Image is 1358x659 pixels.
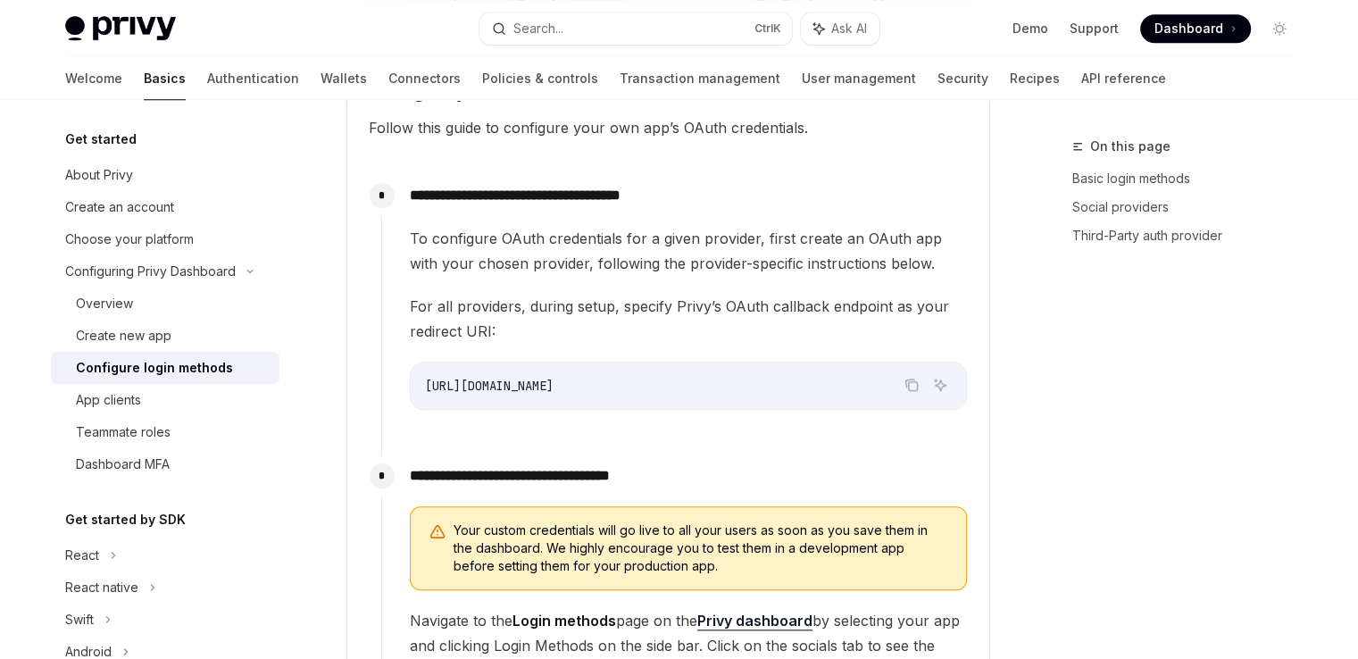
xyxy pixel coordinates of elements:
a: Welcome [65,57,122,100]
div: Overview [76,293,133,314]
button: Ask AI [801,13,879,45]
strong: Login methods [512,612,616,630]
div: Search... [513,18,563,39]
svg: Warning [429,523,446,541]
a: Recipes [1010,57,1060,100]
a: Dashboard [1140,14,1251,43]
h5: Get started [65,129,137,150]
div: Create new app [76,325,171,346]
a: Create new app [51,320,279,352]
a: Basic login methods [1072,164,1308,193]
span: [URL][DOMAIN_NAME] [425,378,554,394]
span: Follow this guide to configure your own app’s OAuth credentials. [369,115,968,140]
a: Transaction management [620,57,780,100]
span: Dashboard [1154,20,1223,38]
a: Configure login methods [51,352,279,384]
a: Third-Party auth provider [1072,221,1308,250]
a: App clients [51,384,279,416]
a: Connectors [388,57,461,100]
div: Dashboard MFA [76,454,170,475]
div: Create an account [65,196,174,218]
a: Create an account [51,191,279,223]
span: Ask AI [831,20,867,38]
div: React [65,545,99,566]
a: Choose your platform [51,223,279,255]
div: Teammate roles [76,421,171,443]
div: Configuring Privy Dashboard [65,261,236,282]
div: Choose your platform [65,229,194,250]
a: API reference [1081,57,1166,100]
a: Privy dashboard [697,612,812,630]
a: Authentication [207,57,299,100]
a: Basics [144,57,186,100]
a: User management [802,57,916,100]
div: Configure login methods [76,357,233,379]
button: Search...CtrlK [479,13,792,45]
span: On this page [1090,136,1171,157]
a: Overview [51,288,279,320]
h5: Get started by SDK [65,509,186,530]
a: Support [1070,20,1119,38]
a: Teammate roles [51,416,279,448]
a: About Privy [51,159,279,191]
a: Dashboard MFA [51,448,279,480]
div: Swift [65,609,94,630]
span: Ctrl K [754,21,781,36]
div: App clients [76,389,141,411]
div: React native [65,577,138,598]
img: light logo [65,16,176,41]
a: Social providers [1072,193,1308,221]
span: Your custom credentials will go live to all your users as soon as you save them in the dashboard.... [454,521,948,575]
button: Copy the contents from the code block [900,373,923,396]
a: Policies & controls [482,57,598,100]
span: To configure OAuth credentials for a given provider, first create an OAuth app with your chosen p... [410,226,967,276]
div: About Privy [65,164,133,186]
a: Security [937,57,988,100]
span: For all providers, during setup, specify Privy’s OAuth callback endpoint as your redirect URI: [410,294,967,344]
a: Demo [1012,20,1048,38]
button: Toggle dark mode [1265,14,1294,43]
a: Wallets [321,57,367,100]
button: Ask AI [929,373,952,396]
